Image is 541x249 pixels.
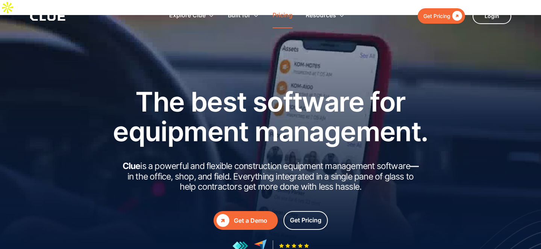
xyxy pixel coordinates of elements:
div: Built for [228,4,250,27]
div: Get Pricing [290,216,321,225]
div:  [217,214,229,227]
div: Get Pricing [423,11,450,21]
a: Get Pricing [283,211,328,230]
iframe: Chat Widget [406,144,541,249]
a: Get a Demo [214,211,278,230]
h1: The best software for equipment management. [102,87,440,146]
div:  [450,11,462,21]
div: Resources [306,4,345,27]
div: Get a Demo [234,216,275,225]
h2: is a powerful and flexible construction equipment management software in the office, shop, and fi... [120,161,421,192]
div: Explore Clue [169,4,215,27]
div: Resources [306,4,336,27]
img: Five-star rating icon [279,243,309,248]
a: Get Pricing [418,8,465,24]
a: Login [473,8,511,24]
div: Explore Clue [169,4,206,27]
div: Built for [228,4,259,27]
strong: Clue [123,161,141,171]
a: Pricing [273,4,292,27]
